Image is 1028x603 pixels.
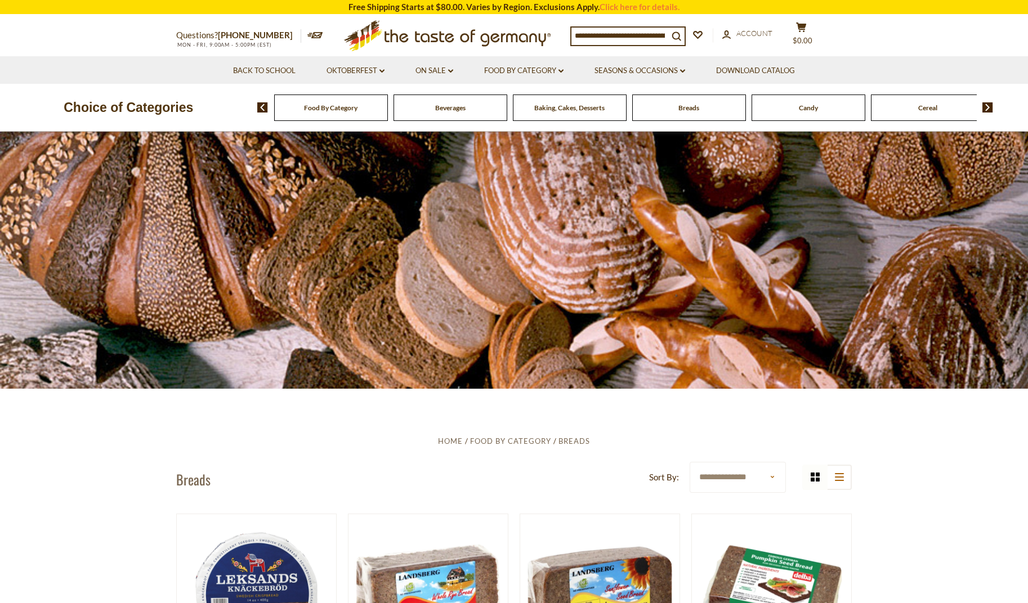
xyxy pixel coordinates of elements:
span: MON - FRI, 9:00AM - 5:00PM (EST) [176,42,272,48]
span: Account [736,29,772,38]
a: Click here for details. [600,2,680,12]
label: Sort By: [649,470,679,484]
a: Seasons & Occasions [595,65,685,77]
img: next arrow [982,102,993,112]
a: Food By Category [304,103,357,112]
a: Food By Category [470,436,551,445]
a: Candy [799,103,818,112]
a: Breads [678,103,699,112]
a: Account [722,28,772,40]
button: $0.00 [784,22,818,50]
p: Questions? [176,28,301,43]
h1: Breads [176,471,211,488]
a: Beverages [435,103,466,112]
a: Back to School [233,65,296,77]
a: On Sale [415,65,453,77]
span: $0.00 [793,36,812,45]
a: Baking, Cakes, Desserts [534,103,605,112]
img: previous arrow [257,102,268,112]
a: [PHONE_NUMBER] [218,30,293,40]
a: Download Catalog [716,65,795,77]
a: Home [438,436,463,445]
a: Cereal [918,103,937,112]
a: Oktoberfest [327,65,385,77]
a: Food By Category [484,65,564,77]
a: Breads [558,436,590,445]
